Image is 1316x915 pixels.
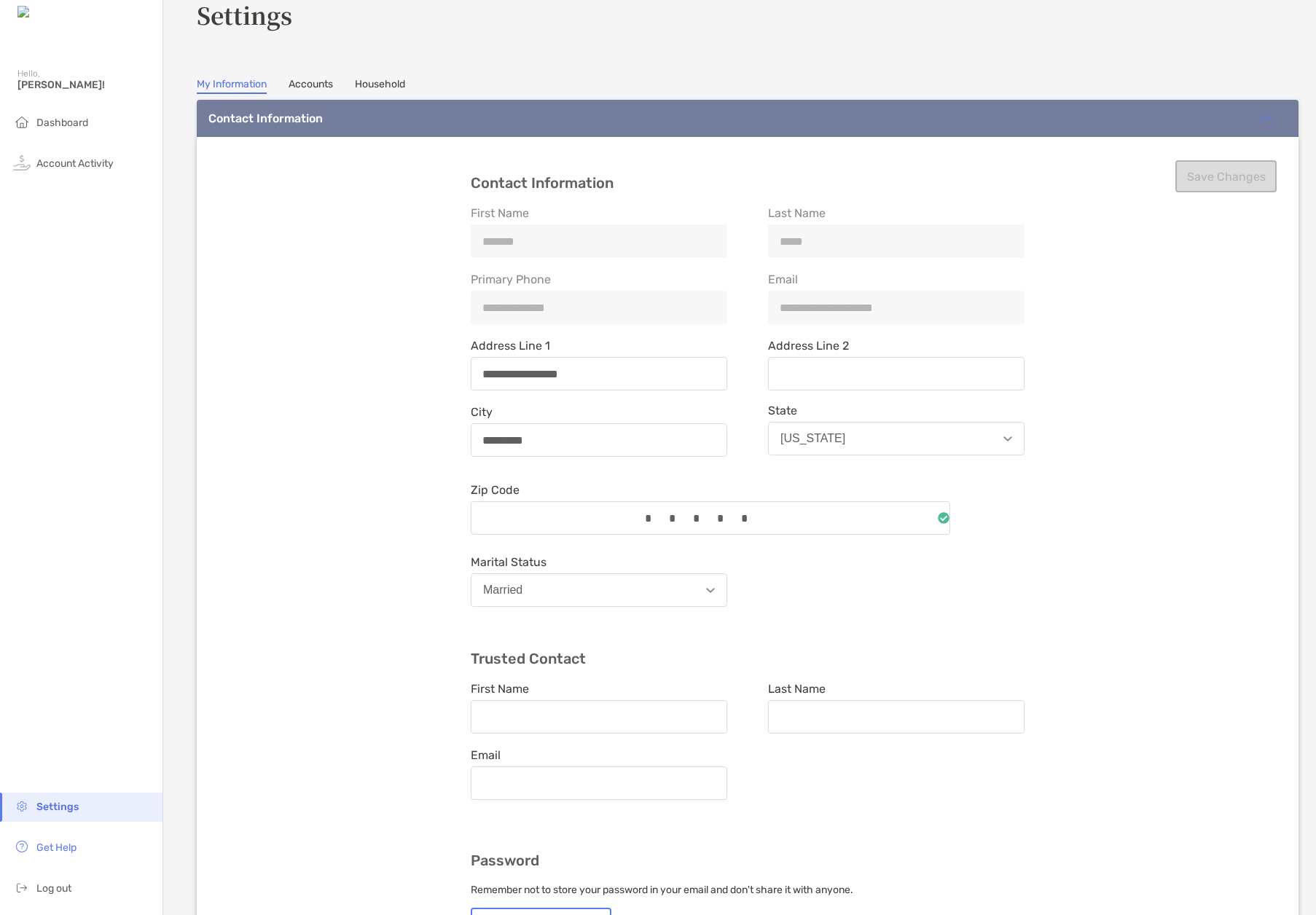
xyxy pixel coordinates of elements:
[471,339,727,353] span: Address Line 1
[36,117,88,129] span: Dashboard
[13,113,31,130] img: household icon
[471,483,950,497] span: Zip Code
[289,78,333,94] a: Accounts
[36,882,71,895] span: Log out
[197,78,267,94] a: My Information
[471,272,727,286] span: Primary Phone
[768,404,1025,417] span: State
[17,6,79,20] img: Zoe Logo
[938,512,949,524] img: input is ready icon
[471,651,1025,667] h3: Trusted Contact
[13,838,31,855] img: get-help icon
[471,852,1025,869] h3: Password
[471,368,726,380] input: Address Line 1
[769,711,1024,723] input: Last Name
[768,272,1025,286] span: Email
[706,588,715,593] img: Open dropdown arrow
[769,235,1024,248] input: Last Name
[471,175,1025,192] h3: Contact Information
[471,405,727,419] span: City
[471,206,727,220] span: First Name
[471,711,726,723] input: First Name
[208,111,323,125] div: Contact Information
[355,78,405,94] a: Household
[471,884,1025,896] p: Remember not to store your password in your email and don't share it with anyone.
[471,682,727,696] span: First Name
[780,432,845,445] div: [US_STATE]
[471,434,726,447] input: City
[1003,436,1012,441] img: Open dropdown arrow
[768,422,1025,455] button: [US_STATE]
[471,777,726,790] input: Email
[471,512,938,525] input: Zip Codeinput is ready icon
[768,682,1025,696] span: Last Name
[13,154,31,171] img: activity icon
[13,879,31,896] img: logout icon
[471,302,726,314] input: Primary Phone
[17,79,154,91] span: [PERSON_NAME]!
[471,555,727,569] span: Marital Status
[13,797,31,814] img: settings icon
[1258,110,1275,127] img: icon arrow
[483,584,522,597] div: Married
[471,235,726,248] input: First Name
[769,368,1024,380] input: Address Line 2
[768,339,1025,353] span: Address Line 2
[768,206,1025,220] span: Last Name
[36,157,114,170] span: Account Activity
[471,573,727,607] button: Married
[471,748,727,762] span: Email
[36,801,79,813] span: Settings
[769,302,1024,314] input: Email
[36,841,77,854] span: Get Help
